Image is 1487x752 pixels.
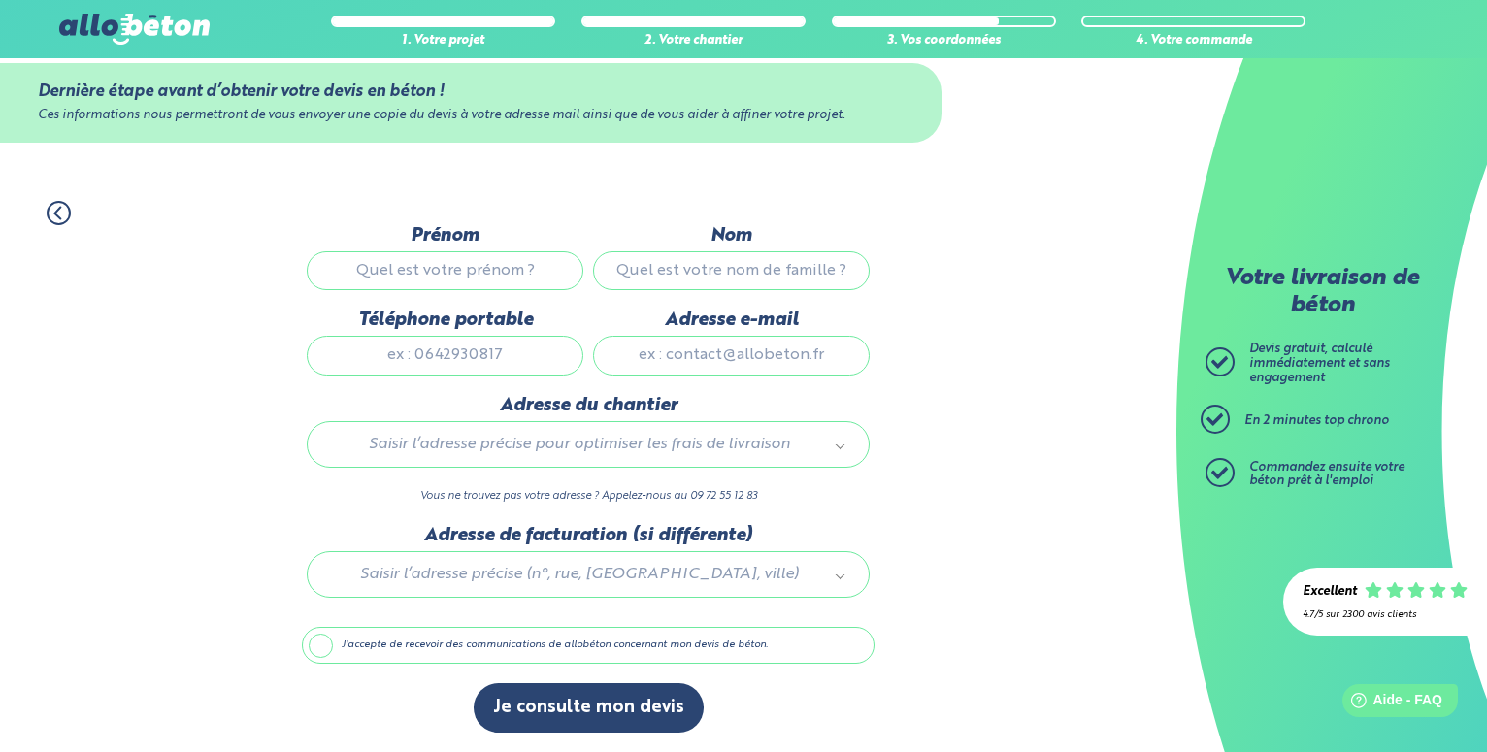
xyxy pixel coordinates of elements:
[331,34,555,49] div: 1. Votre projet
[38,82,904,101] div: Dernière étape avant d’obtenir votre devis en béton !
[307,395,870,416] label: Adresse du chantier
[1314,676,1466,731] iframe: Help widget launcher
[307,310,583,331] label: Téléphone portable
[593,225,870,246] label: Nom
[335,432,824,457] span: Saisir l’adresse précise pour optimiser les frais de livraison
[302,627,875,664] label: J'accepte de recevoir des communications de allobéton concernant mon devis de béton.
[832,34,1056,49] div: 3. Vos coordonnées
[307,336,583,375] input: ex : 0642930817
[474,683,704,733] button: Je consulte mon devis
[307,225,583,246] label: Prénom
[307,487,870,506] p: Vous ne trouvez pas votre adresse ? Appelez-nous au 09 72 55 12 83
[59,14,209,45] img: allobéton
[307,251,583,290] input: Quel est votre prénom ?
[593,310,870,331] label: Adresse e-mail
[38,109,904,123] div: Ces informations nous permettront de vous envoyer une copie du devis à votre adresse mail ainsi q...
[593,336,870,375] input: ex : contact@allobeton.fr
[581,34,806,49] div: 2. Votre chantier
[327,432,849,457] a: Saisir l’adresse précise pour optimiser les frais de livraison
[1081,34,1305,49] div: 4. Votre commande
[593,251,870,290] input: Quel est votre nom de famille ?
